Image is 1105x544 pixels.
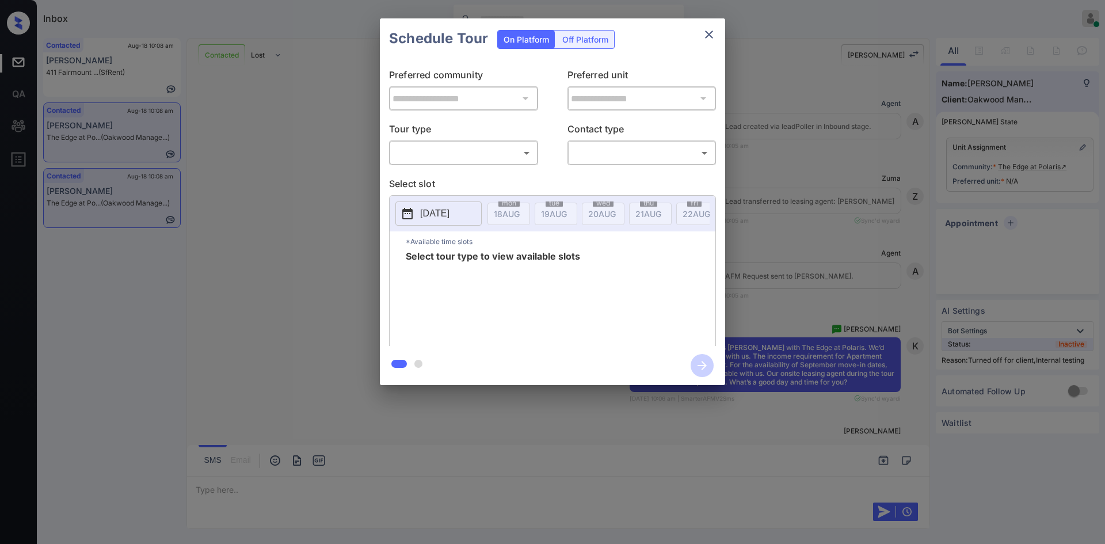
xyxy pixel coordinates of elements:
[395,201,482,226] button: [DATE]
[406,231,715,252] p: *Available time slots
[498,31,555,48] div: On Platform
[557,31,614,48] div: Off Platform
[698,23,721,46] button: close
[406,252,580,344] span: Select tour type to view available slots
[389,177,716,195] p: Select slot
[567,68,717,86] p: Preferred unit
[567,122,717,140] p: Contact type
[389,122,538,140] p: Tour type
[380,18,497,59] h2: Schedule Tour
[420,207,449,220] p: [DATE]
[389,68,538,86] p: Preferred community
